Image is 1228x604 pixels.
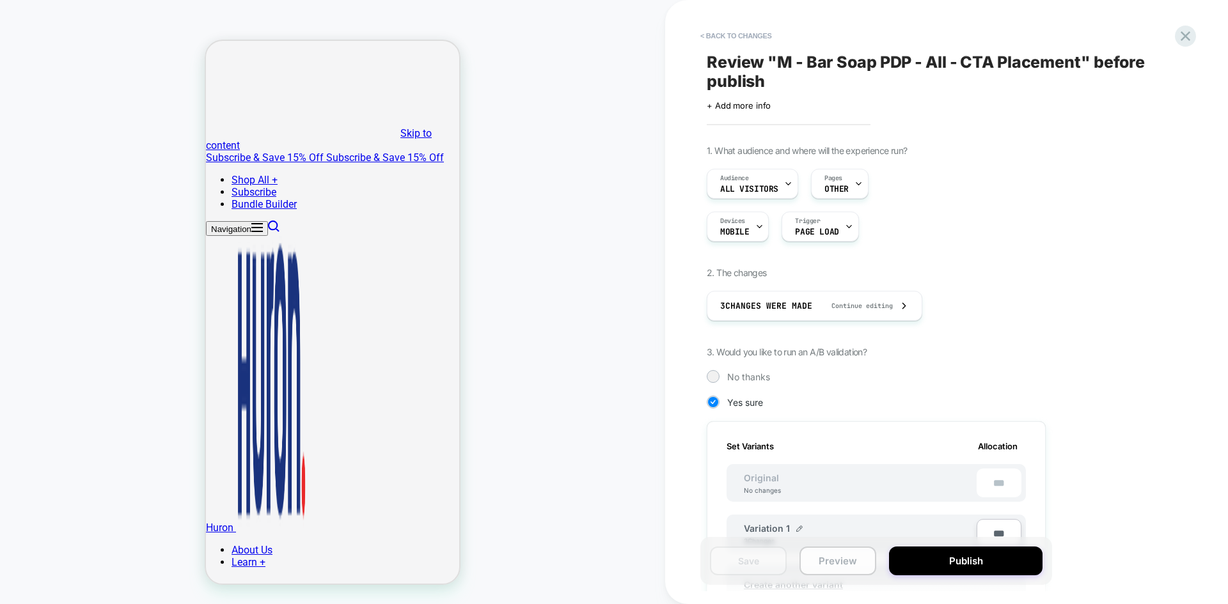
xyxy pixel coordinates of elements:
span: Variation 1 [744,523,790,534]
span: 3. Would you like to run an A/B validation? [707,346,867,357]
span: Review " M - Bar Soap PDP - All - CTA Placement " before publish [707,52,1174,91]
span: Allocation [978,441,1018,451]
span: Original [731,472,792,483]
span: 3 Changes were made [720,300,812,311]
span: No thanks [727,371,770,382]
span: Page Load [795,228,838,236]
div: No changes [731,486,794,494]
span: Continue editing [819,302,893,310]
span: Trigger [795,217,820,226]
button: Preview [799,546,876,575]
span: 2. The changes [707,267,767,278]
span: 1. What audience and where will the experience run? [707,145,907,156]
span: Yes sure [727,397,763,408]
span: OTHER [824,185,849,194]
button: < Back to changes [694,26,778,46]
span: + Add more info [707,100,771,111]
span: MOBILE [720,228,749,236]
button: Save [710,546,787,575]
span: All Visitors [720,185,778,194]
span: Devices [720,217,745,226]
span: Pages [824,174,842,183]
button: Publish [889,546,1043,575]
span: Audience [720,174,749,183]
span: Set Variants [727,441,774,451]
img: edit [796,525,803,532]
